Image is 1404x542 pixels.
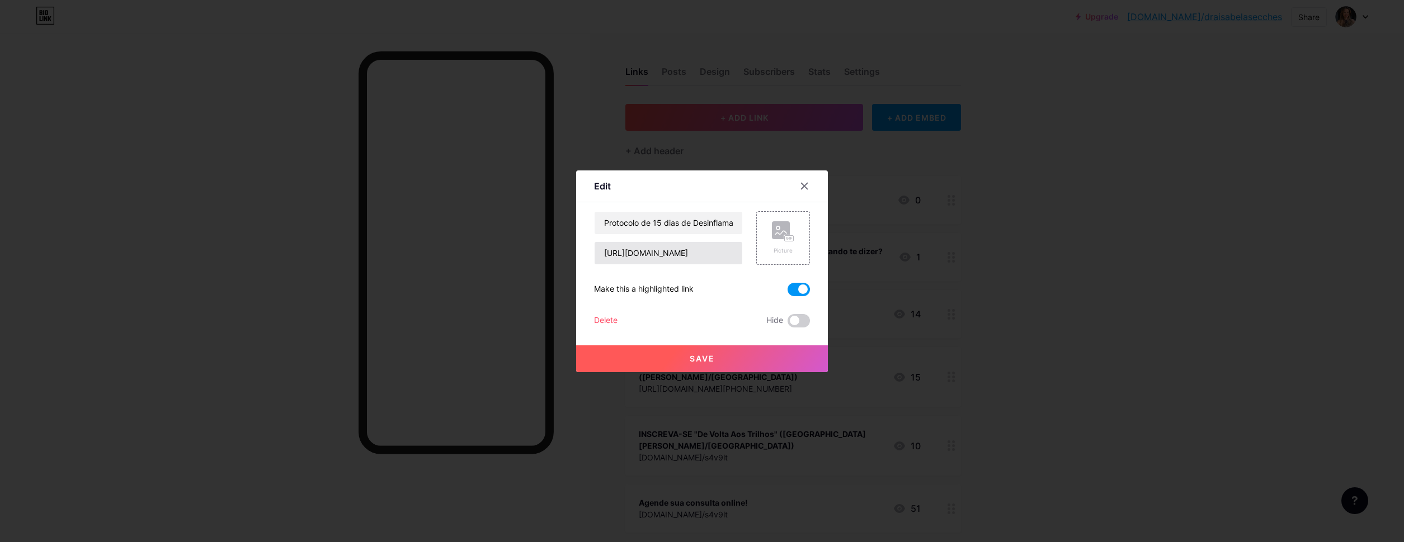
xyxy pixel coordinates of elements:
div: Picture [772,246,794,255]
button: Save [576,345,828,372]
span: Hide [766,314,783,327]
div: Edit [594,179,611,193]
input: Title [595,212,742,234]
div: Delete [594,314,618,327]
div: Make this a highlighted link [594,283,694,296]
input: URL [595,242,742,264]
span: Save [690,354,715,363]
